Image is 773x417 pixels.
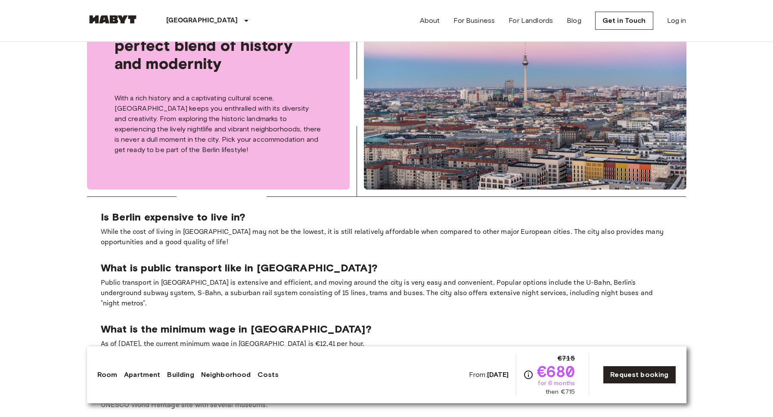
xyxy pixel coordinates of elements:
[537,364,575,379] span: €680
[115,93,322,155] p: With a rich history and a captivating cultural scene, [GEOGRAPHIC_DATA] keeps you enthralled with...
[124,370,160,380] a: Apartment
[258,370,279,380] a: Costs
[487,370,509,379] b: [DATE]
[166,16,238,26] p: [GEOGRAPHIC_DATA]
[567,16,581,26] a: Blog
[101,227,673,248] p: While the cost of living in [GEOGRAPHIC_DATA] may not be the lowest, it is still relatively affor...
[523,370,534,380] svg: Check cost overview for full price breakdown. Please note that discounts apply to new joiners onl...
[167,370,194,380] a: Building
[115,18,322,72] span: [GEOGRAPHIC_DATA], the perfect blend of history and modernity
[469,370,509,380] span: From:
[546,388,575,396] span: then €715
[603,366,676,384] a: Request booking
[453,16,495,26] a: For Business
[97,370,118,380] a: Room
[201,370,251,380] a: Neighborhood
[595,12,653,30] a: Get in Touch
[420,16,440,26] a: About
[101,323,673,336] p: What is the minimum wage in [GEOGRAPHIC_DATA]?
[667,16,686,26] a: Log in
[101,261,673,274] p: What is public transport like in [GEOGRAPHIC_DATA]?
[538,379,575,388] span: for 6 months
[101,278,673,309] p: Public transport in [GEOGRAPHIC_DATA] is extensive and efficient, and moving around the city is v...
[558,353,575,364] span: €715
[509,16,553,26] a: For Landlords
[101,339,673,349] p: As of [DATE], the current minimum wage in [GEOGRAPHIC_DATA] is €12,41 per hour.
[101,211,673,224] p: Is Berlin expensive to live in?
[87,15,139,24] img: Habyt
